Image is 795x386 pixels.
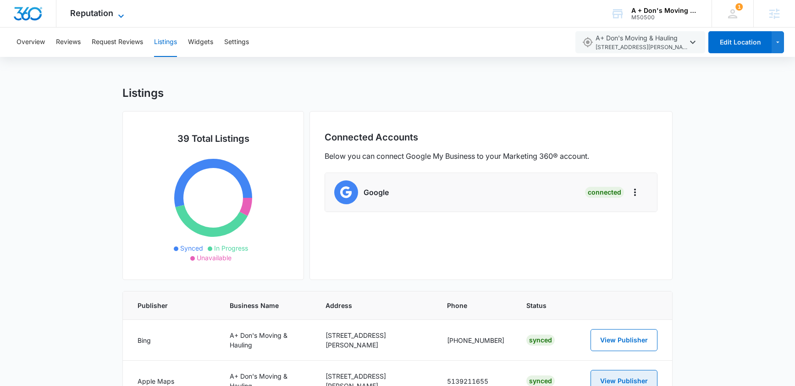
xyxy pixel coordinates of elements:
[585,187,624,198] div: Connected
[575,31,705,53] button: A+ Don's Moving & Hauling[STREET_ADDRESS][PERSON_NAME],[GEOGRAPHIC_DATA],OH
[70,8,113,18] span: Reputation
[230,301,303,310] span: Business Name
[596,33,687,52] span: A+ Don's Moving & Hauling
[447,301,504,310] span: Phone
[56,28,81,57] button: Reviews
[214,244,248,252] span: In Progress
[180,244,203,252] span: Synced
[436,320,515,361] td: [PHONE_NUMBER]
[138,132,289,145] h5: 39 Total Listings
[188,28,213,57] button: Widgets
[325,132,418,143] h1: Connected Accounts
[735,3,743,11] span: 1
[526,301,569,310] span: Status
[631,14,698,21] div: account id
[122,86,164,100] h1: Listings
[631,7,698,14] div: account name
[138,301,208,310] span: Publisher
[591,329,657,351] button: View Publisher
[224,28,249,57] button: Settings
[17,28,45,57] button: Overview
[154,28,177,57] button: Listings
[708,31,772,53] button: Edit Location
[526,335,555,346] div: Synced
[123,320,219,361] td: Bing
[629,187,640,198] button: Actions
[735,3,743,11] div: notifications count
[364,187,389,198] h6: Google
[325,151,589,162] p: Below you can connect Google My Business to your Marketing 360® account.
[326,301,425,310] span: Address
[219,320,314,361] td: A+ Don's Moving & Hauling
[92,28,143,57] button: Request Reviews
[596,43,687,52] span: [STREET_ADDRESS][PERSON_NAME] , [GEOGRAPHIC_DATA] , OH
[315,320,436,361] td: [STREET_ADDRESS][PERSON_NAME]
[197,254,232,262] span: Unavailable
